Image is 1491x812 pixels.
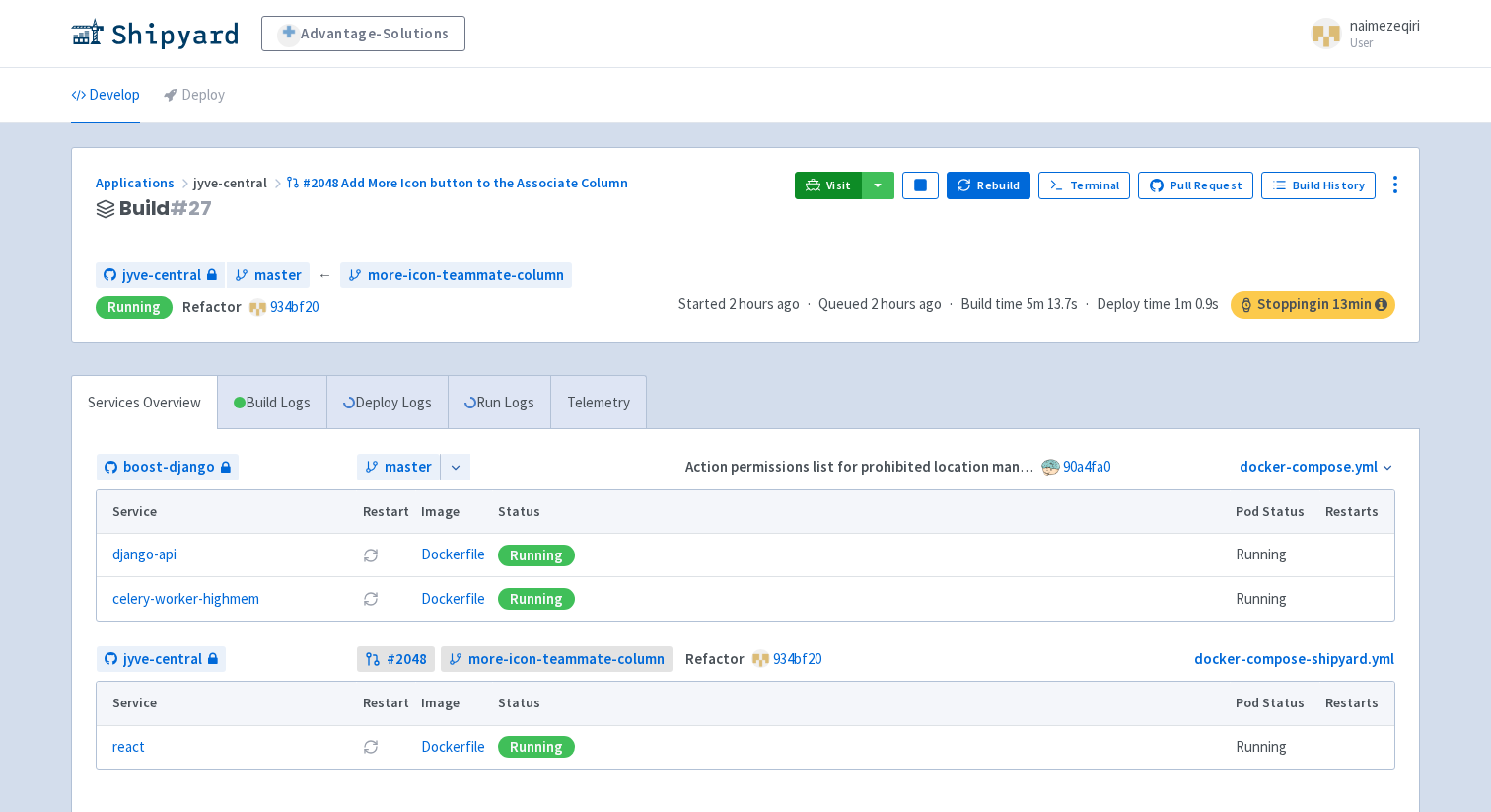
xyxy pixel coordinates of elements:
th: Restart [356,490,415,534]
a: Run Logs [448,376,550,430]
td: Running [1230,534,1319,577]
td: Running [1230,725,1319,769]
a: Advantage-Solutions [261,16,465,51]
span: 5m 13.7s [1027,293,1078,316]
span: master [254,264,302,287]
th: Status [492,490,1230,534]
a: Deploy Logs [326,376,448,430]
a: celery-worker-highmem [112,588,259,611]
span: naimezeqiri [1350,16,1420,35]
span: # 27 [170,194,212,222]
a: 934bf20 [270,297,319,316]
a: Applications [96,174,193,191]
a: docker-compose.yml [1240,457,1378,476]
a: Deploy [164,68,225,123]
th: Image [415,490,492,534]
a: #2048 Add More Icon button to the Associate Column [286,174,631,191]
a: 90a4fa0 [1063,457,1110,476]
small: User [1350,37,1420,49]
a: more-icon-teammate-column [340,262,572,289]
strong: Refactor [685,649,745,668]
a: Dockerfile [421,589,485,608]
a: django-api [112,544,177,566]
span: 1m 0.9s [1174,293,1219,316]
span: boost-django [123,456,215,479]
a: #2048 [357,646,435,673]
span: Visit [826,178,852,193]
a: master [357,454,440,480]
span: Started [678,294,800,313]
strong: # 2048 [387,648,427,671]
button: Restart pod [363,591,379,607]
a: master [227,262,310,289]
th: Service [97,682,356,725]
span: jyve-central [123,648,202,671]
img: Shipyard logo [71,18,238,49]
th: Status [492,682,1230,725]
th: Pod Status [1230,682,1319,725]
div: Running [498,545,575,566]
a: more-icon-teammate-column [441,646,673,673]
strong: Refactor [182,297,242,316]
th: Image [415,682,492,725]
a: Build History [1261,172,1376,199]
a: jyve-central [96,262,225,289]
a: Services Overview [72,376,217,430]
button: Restart pod [363,739,379,755]
button: Restart pod [363,548,379,563]
span: more-icon-teammate-column [468,648,665,671]
span: ← [318,264,332,287]
strong: Action permissions list for prohibited location management (#4057) [685,457,1132,476]
div: · · · [678,291,1395,319]
span: Stopping in 13 min [1231,291,1395,319]
div: Running [498,588,575,610]
button: Rebuild [947,172,1031,199]
a: react [112,736,145,759]
span: more-icon-teammate-column [368,264,564,287]
th: Restarts [1319,682,1394,725]
th: Pod Status [1230,490,1319,534]
a: jyve-central [97,646,226,673]
span: jyve-central [193,174,286,191]
a: naimezeqiri User [1299,18,1420,49]
a: Pull Request [1138,172,1253,199]
span: Build [119,197,212,220]
a: Build Logs [218,376,326,430]
a: Telemetry [550,376,646,430]
button: Pause [902,172,938,199]
span: Build time [960,293,1023,316]
span: Deploy time [1097,293,1171,316]
th: Service [97,490,356,534]
div: Running [96,296,173,319]
th: Restarts [1319,490,1394,534]
th: Restart [356,682,415,725]
a: boost-django [97,454,239,480]
a: Dockerfile [421,545,485,563]
div: Running [498,736,575,758]
a: docker-compose-shipyard.yml [1194,649,1394,668]
a: Visit [795,172,862,199]
time: 2 hours ago [871,294,942,313]
a: 934bf20 [773,649,821,668]
a: Develop [71,68,140,123]
a: Dockerfile [421,737,485,756]
a: Terminal [1038,172,1130,199]
time: 2 hours ago [729,294,800,313]
td: Running [1230,577,1319,621]
span: jyve-central [122,264,201,287]
span: master [385,456,432,479]
span: Queued [818,294,942,313]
